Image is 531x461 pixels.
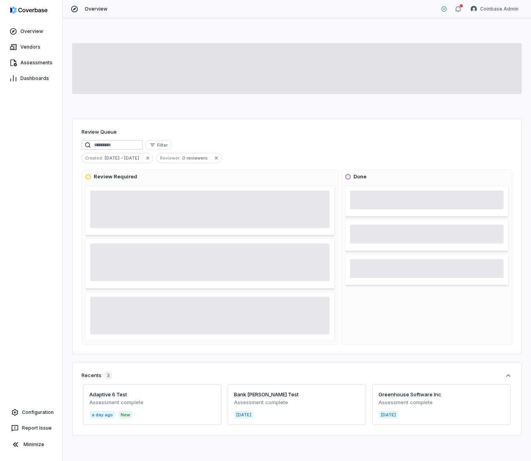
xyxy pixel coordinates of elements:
a: Greenhouse Software Inc [379,391,441,397]
a: Overview [2,24,61,38]
span: Reviewer : [157,154,182,162]
img: Coinbase Admin avatar [471,6,477,12]
span: 3 [105,372,112,379]
span: Minimize [24,441,44,448]
span: Assessments [20,60,53,66]
h1: Review Queue [82,128,117,136]
span: Overview [20,28,43,34]
span: Overview [85,6,107,12]
span: 0 reviewers [182,154,211,162]
a: Dashboards [2,71,61,85]
span: Coinbase Admin [480,6,518,12]
div: Recents [82,372,112,379]
span: Configuration [22,409,54,416]
button: Report Issue [3,421,59,435]
span: Filter [157,142,168,148]
a: Vendors [2,40,61,54]
span: Vendors [20,44,40,50]
button: Recents3 [82,372,512,379]
span: [DATE] - [DATE] [105,154,142,162]
a: Adaptive 6 Test [89,391,127,397]
a: Configuration [3,405,59,419]
span: Report Issue [22,425,52,431]
a: Assessments [2,56,61,70]
span: Dashboards [20,75,49,82]
h3: Review Required [94,173,137,181]
span: Created : [82,154,105,162]
img: logo-D7KZi-bG.svg [10,6,47,14]
button: Filter [146,140,171,150]
button: Coinbase Admin avatarCoinbase Admin [466,3,523,15]
h3: Done [353,173,366,181]
button: Minimize [3,437,59,452]
a: Bank [PERSON_NAME] Test [234,391,299,397]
